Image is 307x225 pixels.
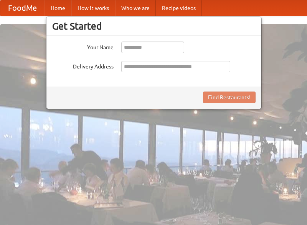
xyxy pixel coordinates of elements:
h3: Get Started [52,20,256,32]
a: Who we are [115,0,156,16]
label: Your Name [52,42,114,51]
button: Find Restaurants! [203,92,256,103]
label: Delivery Address [52,61,114,70]
a: FoodMe [0,0,45,16]
a: Home [45,0,71,16]
a: Recipe videos [156,0,202,16]
a: How it works [71,0,115,16]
